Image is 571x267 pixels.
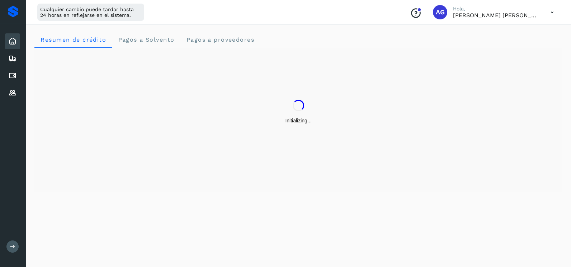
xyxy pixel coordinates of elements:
div: Cuentas por pagar [5,68,20,84]
span: Pagos a proveedores [186,36,254,43]
p: Hola, [453,6,539,12]
span: Pagos a Solvento [118,36,174,43]
div: Proveedores [5,85,20,101]
div: Embarques [5,51,20,66]
div: Inicio [5,33,20,49]
span: Resumen de crédito [40,36,106,43]
p: Abigail Gonzalez Leon [453,12,539,19]
div: Cualquier cambio puede tardar hasta 24 horas en reflejarse en el sistema. [37,4,144,21]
